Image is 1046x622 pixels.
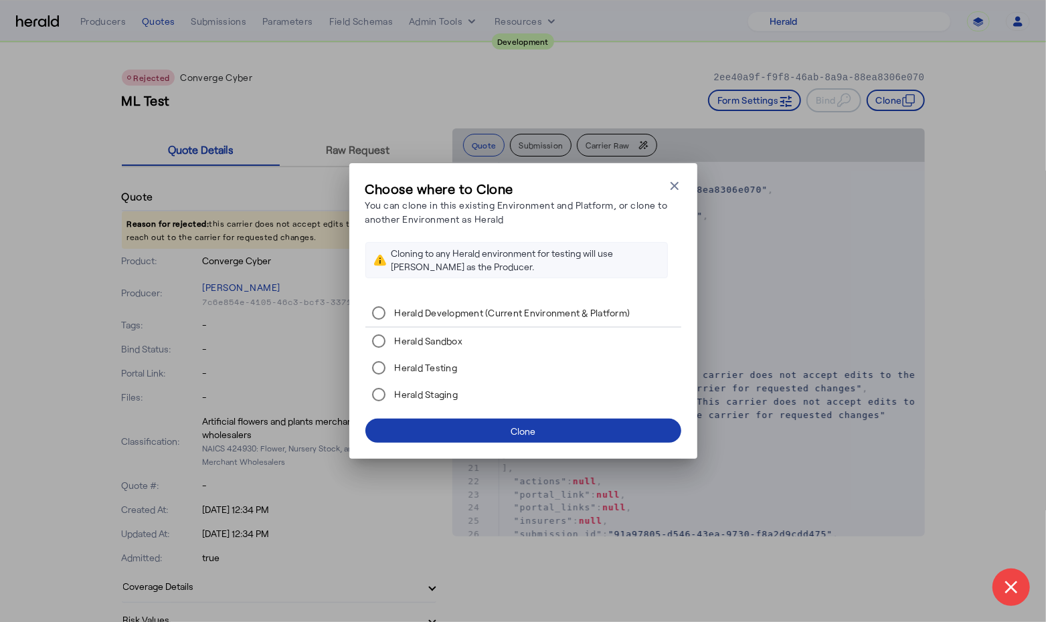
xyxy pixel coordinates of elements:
[392,306,630,320] label: Herald Development (Current Environment & Platform)
[392,388,458,401] label: Herald Staging
[365,198,668,226] p: You can clone in this existing Environment and Platform, or clone to another Environment as Herald
[392,361,458,375] label: Herald Testing
[365,419,681,443] button: Clone
[365,179,668,198] h3: Choose where to Clone
[511,424,535,438] div: Clone
[392,334,463,348] label: Herald Sandbox
[391,247,659,274] div: Cloning to any Herald environment for testing will use [PERSON_NAME] as the Producer.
